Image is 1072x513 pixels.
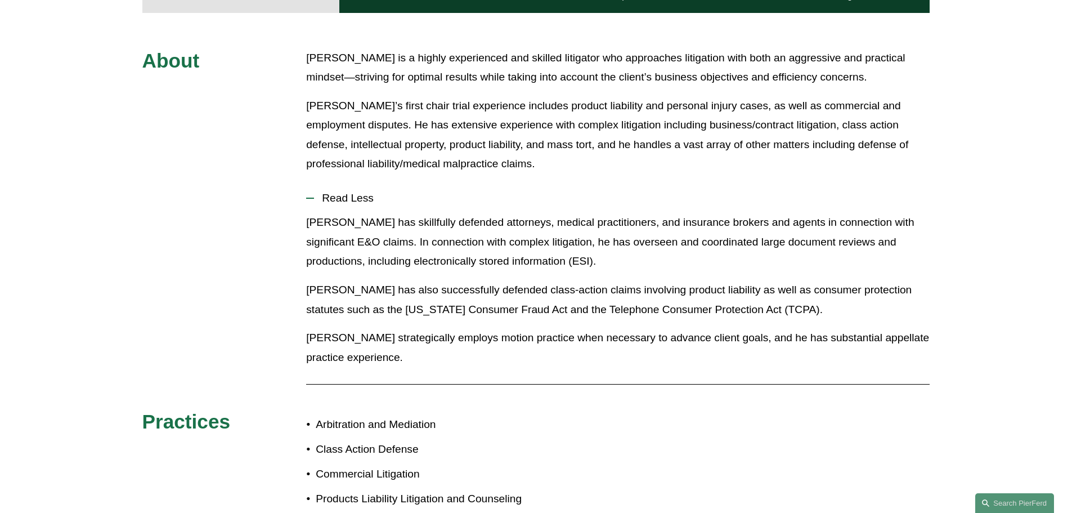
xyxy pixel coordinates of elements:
span: Practices [142,411,231,432]
p: Class Action Defense [316,440,536,460]
p: Commercial Litigation [316,465,536,484]
p: [PERSON_NAME] strategically employs motion practice when necessary to advance client goals, and h... [306,328,930,367]
p: [PERSON_NAME] is a highly experienced and skilled litigator who approaches litigation with both a... [306,48,930,87]
p: [PERSON_NAME]’s first chair trial experience includes product liability and personal injury cases... [306,96,930,174]
p: [PERSON_NAME] has skillfully defended attorneys, medical practitioners, and insurance brokers and... [306,213,930,271]
p: [PERSON_NAME] has also successfully defended class-action claims involving product liability as w... [306,280,930,319]
div: Read Less [306,213,930,376]
p: Arbitration and Mediation [316,415,536,435]
p: Products Liability Litigation and Counseling [316,489,536,509]
a: Search this site [975,493,1054,513]
span: About [142,50,200,72]
span: Read Less [314,192,930,204]
button: Read Less [306,184,930,213]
